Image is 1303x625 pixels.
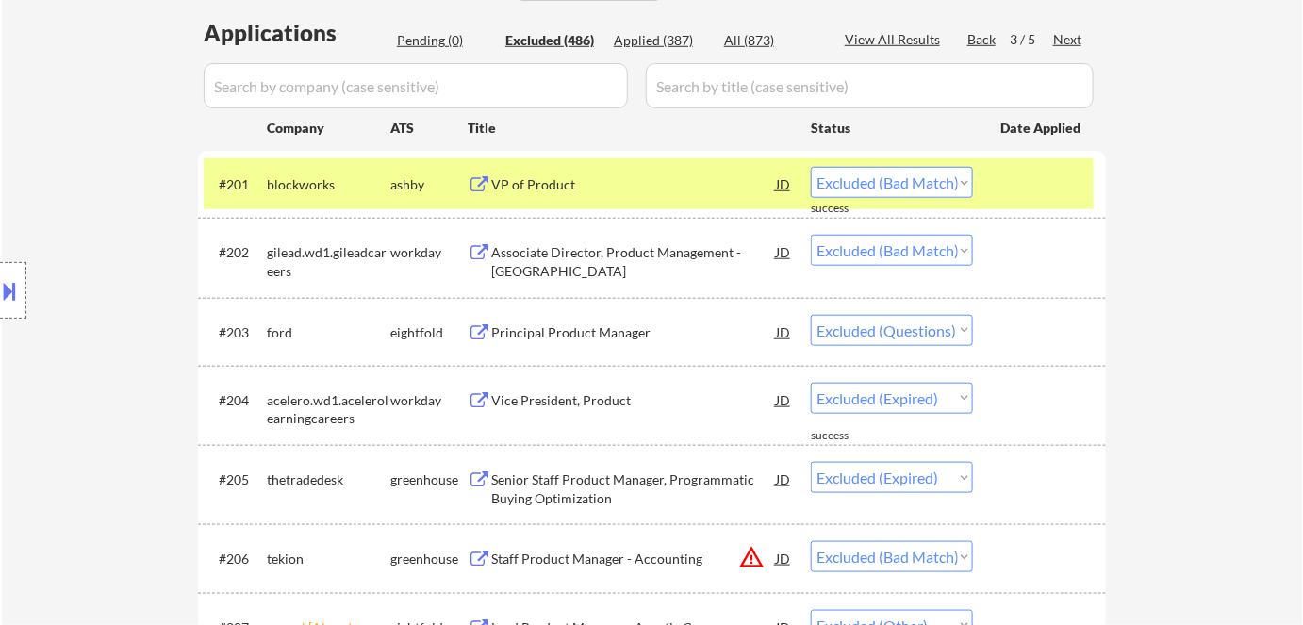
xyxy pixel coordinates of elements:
[491,175,776,194] div: VP of Product
[724,31,818,50] div: All (873)
[491,243,776,280] div: Associate Director, Product Management - [GEOGRAPHIC_DATA]
[811,428,886,444] div: success
[738,544,765,570] button: warning_amber
[967,30,998,49] div: Back
[468,119,793,138] div: Title
[390,175,468,194] div: ashby
[774,462,793,496] div: JD
[204,63,628,108] input: Search by company (case sensitive)
[491,391,776,410] div: Vice President, Product
[267,550,390,568] div: tekion
[505,31,600,50] div: Excluded (486)
[390,391,468,410] div: workday
[811,110,973,144] div: Status
[390,470,468,489] div: greenhouse
[204,22,390,44] div: Applications
[219,550,252,568] div: #206
[390,550,468,568] div: greenhouse
[845,30,946,49] div: View All Results
[491,550,776,568] div: Staff Product Manager - Accounting
[491,323,776,342] div: Principal Product Manager
[219,470,252,489] div: #205
[774,383,793,417] div: JD
[811,201,886,217] div: success
[614,31,708,50] div: Applied (387)
[1000,119,1083,138] div: Date Applied
[390,119,468,138] div: ATS
[397,31,491,50] div: Pending (0)
[390,243,468,262] div: workday
[774,541,793,575] div: JD
[491,470,776,507] div: Senior Staff Product Manager, Programmatic Buying Optimization
[774,167,793,201] div: JD
[774,315,793,349] div: JD
[1010,30,1053,49] div: 3 / 5
[774,235,793,269] div: JD
[267,470,390,489] div: thetradedesk
[1053,30,1083,49] div: Next
[390,323,468,342] div: eightfold
[646,63,1094,108] input: Search by title (case sensitive)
